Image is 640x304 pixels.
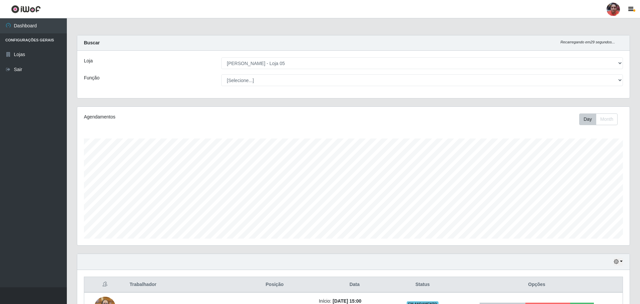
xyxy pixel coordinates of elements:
[333,298,361,304] time: [DATE] 15:00
[11,5,41,13] img: CoreUI Logo
[596,113,618,125] button: Month
[560,40,615,44] i: Recarregando em 29 segundos...
[579,113,618,125] div: First group
[84,113,303,120] div: Agendamentos
[84,74,100,81] label: Função
[579,113,596,125] button: Day
[451,277,623,293] th: Opções
[84,40,100,45] strong: Buscar
[84,57,93,64] label: Loja
[234,277,315,293] th: Posição
[126,277,234,293] th: Trabalhador
[315,277,394,293] th: Data
[579,113,623,125] div: Toolbar with button groups
[394,277,451,293] th: Status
